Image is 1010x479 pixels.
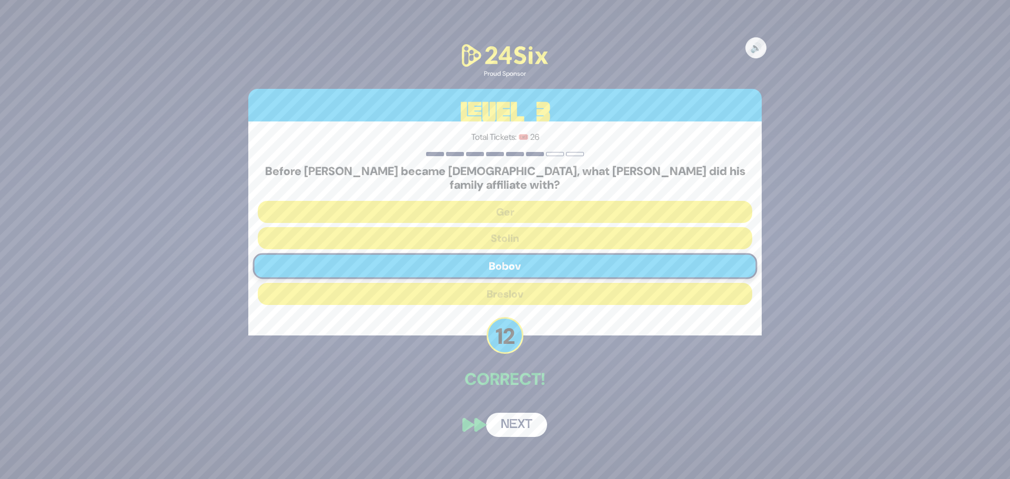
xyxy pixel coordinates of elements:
[458,42,552,69] img: 24Six
[258,227,752,249] button: Stolin
[258,201,752,223] button: Ger
[458,69,552,78] div: Proud Sponsor
[248,89,762,136] h3: Level 3
[258,131,752,144] p: Total Tickets: 🎟️ 26
[745,37,766,58] button: 🔊
[258,283,752,305] button: Breslov
[253,253,757,279] button: Bobov
[487,317,523,354] p: 12
[258,165,752,192] h5: Before [PERSON_NAME] became [DEMOGRAPHIC_DATA], what [PERSON_NAME] did his family affiliate with?
[486,413,547,437] button: Next
[248,366,762,392] p: Correct!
